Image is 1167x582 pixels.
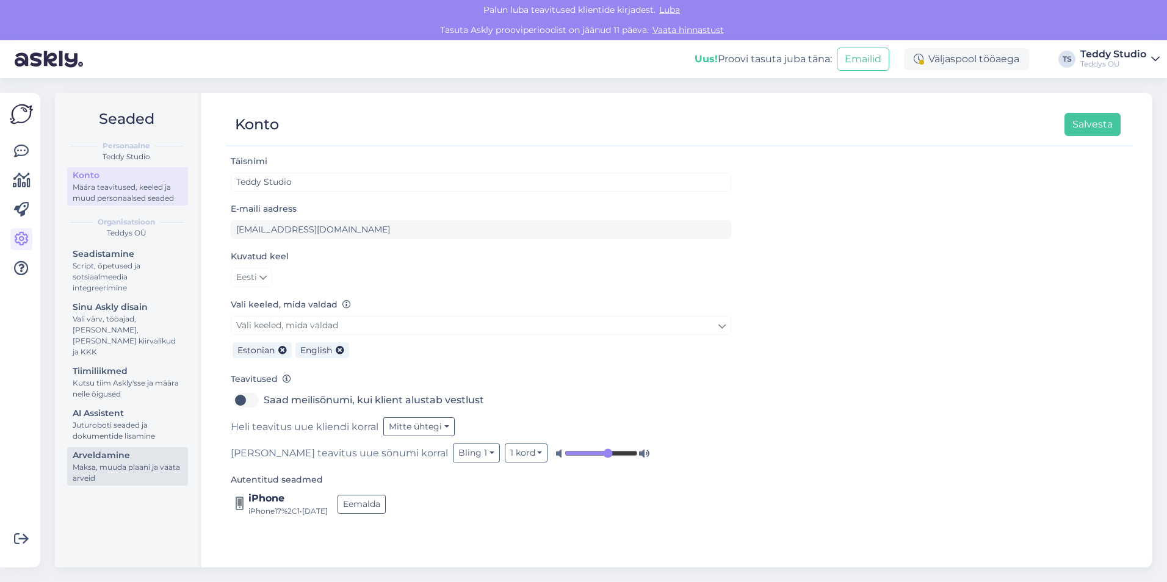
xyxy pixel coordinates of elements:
[231,417,731,436] div: Heli teavitus uue kliendi korral
[338,495,386,514] button: Eemalda
[73,260,182,293] div: Script, õpetused ja sotsiaalmeedia integreerimine
[231,473,323,486] label: Autentitud seadmed
[656,4,684,15] span: Luba
[1080,49,1146,59] div: Teddy Studio
[67,363,188,401] a: TiimiliikmedKutsu tiim Askly'sse ja määra neile õigused
[231,155,267,168] label: Täisnimi
[237,345,275,356] span: Estonian
[264,390,484,410] label: Saad meilisõnumi, kui klient alustab vestlust
[73,407,182,420] div: AI Assistent
[73,314,182,357] div: Vali värv, tööajad, [PERSON_NAME], [PERSON_NAME] kiirvalikud ja KKK
[837,48,889,71] button: Emailid
[73,301,182,314] div: Sinu Askly disain
[73,420,182,442] div: Juturoboti seaded ja dokumentide lisamine
[453,444,500,462] button: Bling 1
[231,316,731,335] a: Vali keeled, mida valdad
[1080,49,1160,69] a: Teddy StudioTeddys OÜ
[73,365,182,378] div: Tiimiliikmed
[231,220,731,239] input: Sisesta e-maili aadress
[231,173,731,192] input: Sisesta nimi
[649,24,728,35] a: Vaata hinnastust
[67,405,188,444] a: AI AssistentJuturoboti seaded ja dokumentide lisamine
[10,102,33,126] img: Askly Logo
[98,217,155,228] b: Organisatsioon
[1064,113,1121,136] button: Salvesta
[695,52,832,66] div: Proovi tasuta juba täna:
[231,203,297,215] label: E-maili aadress
[65,107,188,131] h2: Seaded
[73,248,182,260] div: Seadistamine
[73,449,182,462] div: Arveldamine
[67,447,188,486] a: ArveldamineMaksa, muuda plaani ja vaata arveid
[383,417,455,436] button: Mitte ühtegi
[67,299,188,359] a: Sinu Askly disainVali värv, tööajad, [PERSON_NAME], [PERSON_NAME] kiirvalikud ja KKK
[65,151,188,162] div: Teddy Studio
[1080,59,1146,69] div: Teddys OÜ
[231,444,731,462] div: [PERSON_NAME] teavitus uue sõnumi korral
[73,169,182,182] div: Konto
[300,345,332,356] span: English
[231,373,291,386] label: Teavitused
[236,320,338,331] span: Vali keeled, mida valdad
[67,246,188,295] a: SeadistamineScript, õpetused ja sotsiaalmeedia integreerimine
[231,250,289,263] label: Kuvatud keel
[73,378,182,400] div: Kutsu tiim Askly'sse ja määra neile õigused
[695,53,718,65] b: Uus!
[231,298,351,311] label: Vali keeled, mida valdad
[248,491,328,506] div: iPhone
[904,48,1029,70] div: Väljaspool tööaega
[505,444,548,462] button: 1 kord
[73,462,182,484] div: Maksa, muuda plaani ja vaata arveid
[236,271,257,284] span: Eesti
[235,113,279,136] div: Konto
[1058,51,1075,68] div: TS
[248,506,328,517] div: iPhone17%2C1 • [DATE]
[67,167,188,206] a: KontoMäära teavitused, keeled ja muud personaalsed seaded
[73,182,182,204] div: Määra teavitused, keeled ja muud personaalsed seaded
[231,268,272,287] a: Eesti
[65,228,188,239] div: Teddys OÜ
[103,140,150,151] b: Personaalne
